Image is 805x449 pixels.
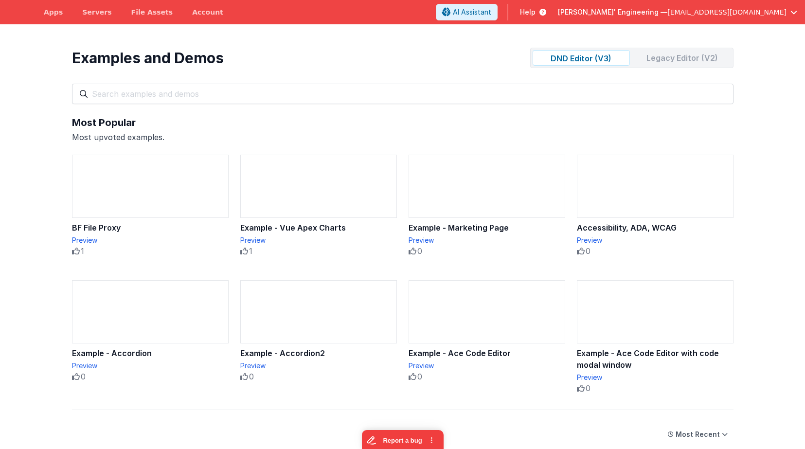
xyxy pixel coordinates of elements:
span: 0 [417,245,422,257]
span: AI Assistant [453,7,491,17]
div: Most Popular [72,116,733,129]
div: Preview [72,361,229,371]
div: DND Editor (V3) [533,50,630,66]
span: Help [520,7,536,17]
div: Legacy Editor (V2) [634,50,731,66]
div: Example - Marketing Page [409,222,565,233]
div: Preview [240,361,397,371]
div: Example - Ace Code Editor [409,347,565,359]
span: 0 [249,371,254,382]
span: [EMAIL_ADDRESS][DOMAIN_NAME] [667,7,787,17]
div: Example - Vue Apex Charts [240,222,397,233]
span: 1 [81,245,84,257]
div: Accessibility, ADA, WCAG [577,222,733,233]
input: Search examples and demos [72,84,733,104]
div: Preview [72,235,229,245]
div: Preview [409,361,565,371]
div: Example - Accordion [72,347,229,359]
span: 0 [586,382,590,394]
span: [PERSON_NAME]' Engineering — [558,7,667,17]
div: Examples and Demos [72,49,224,67]
div: Preview [577,373,733,382]
div: Most Recent [676,430,720,439]
span: Apps [44,7,63,17]
button: AI Assistant [436,4,498,20]
div: Preview [409,235,565,245]
div: Preview [240,235,397,245]
div: BF File Proxy [72,222,229,233]
button: [PERSON_NAME]' Engineering — [EMAIL_ADDRESS][DOMAIN_NAME] [558,7,797,17]
span: 0 [586,245,590,257]
span: Servers [82,7,111,17]
div: Example - Ace Code Editor with code modal window [577,347,733,371]
div: Most upvoted examples. [72,131,733,143]
span: 1 [249,245,252,257]
button: Most Recent [662,426,733,443]
div: Example - Accordion2 [240,347,397,359]
span: 0 [81,371,86,382]
span: File Assets [131,7,173,17]
span: 0 [417,371,422,382]
div: Preview [577,235,733,245]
